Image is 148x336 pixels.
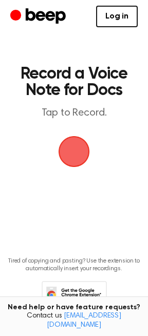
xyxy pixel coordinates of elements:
[10,7,68,27] a: Beep
[18,107,129,120] p: Tap to Record.
[47,312,121,329] a: [EMAIL_ADDRESS][DOMAIN_NAME]
[18,66,129,99] h1: Record a Voice Note for Docs
[8,257,140,273] p: Tired of copying and pasting? Use the extension to automatically insert your recordings.
[6,312,142,330] span: Contact us
[59,136,89,167] button: Beep Logo
[96,6,138,27] a: Log in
